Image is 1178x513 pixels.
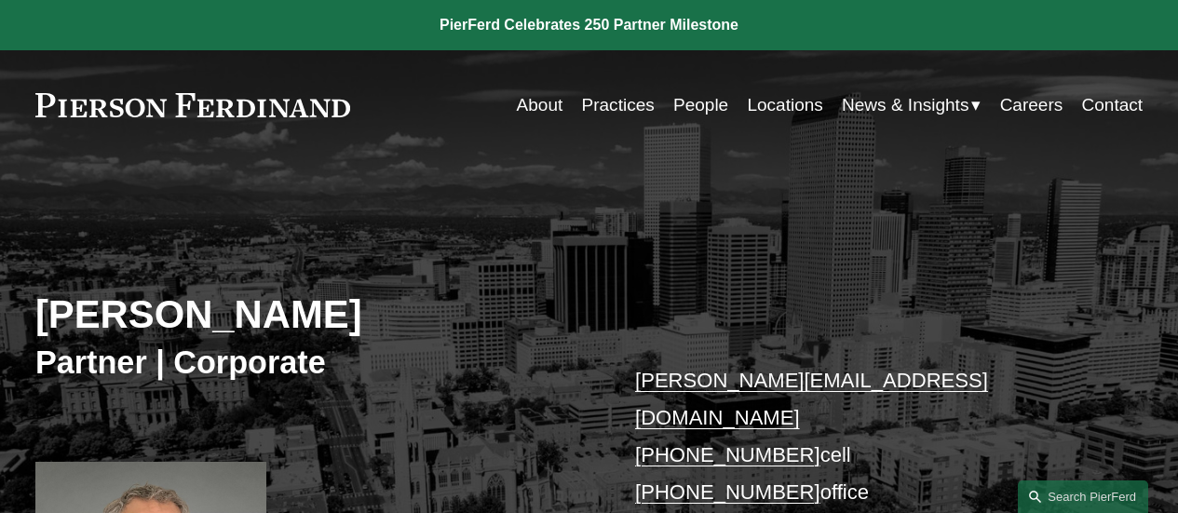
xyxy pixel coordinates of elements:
[635,443,820,466] a: [PHONE_NUMBER]
[1082,88,1144,123] a: Contact
[747,88,822,123] a: Locations
[517,88,563,123] a: About
[673,88,728,123] a: People
[35,343,589,382] h3: Partner | Corporate
[582,88,655,123] a: Practices
[635,369,988,429] a: [PERSON_NAME][EMAIL_ADDRESS][DOMAIN_NAME]
[1018,480,1148,513] a: Search this site
[842,88,981,123] a: folder dropdown
[842,89,968,121] span: News & Insights
[635,480,820,504] a: [PHONE_NUMBER]
[35,291,589,339] h2: [PERSON_NAME]
[1000,88,1063,123] a: Careers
